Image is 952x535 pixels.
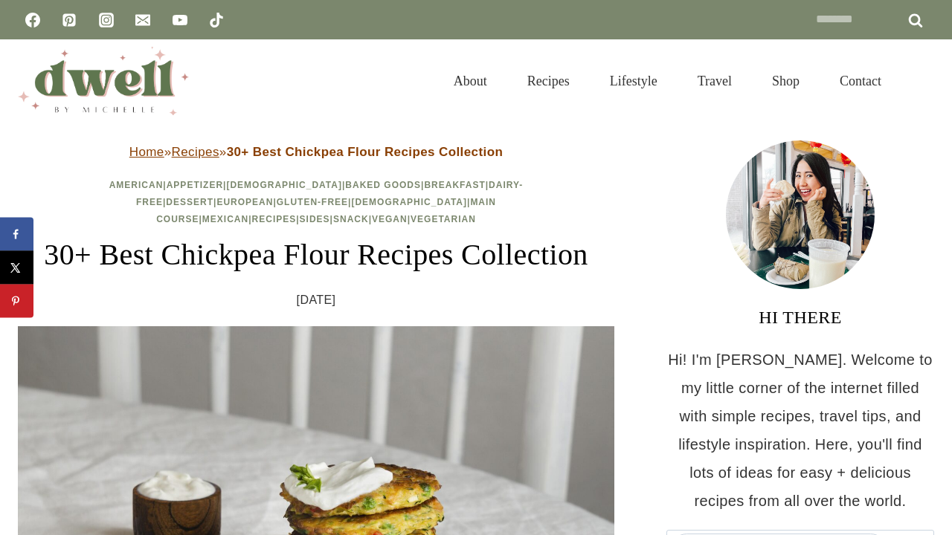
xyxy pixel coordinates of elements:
[172,145,219,159] a: Recipes
[297,289,336,311] time: [DATE]
[434,55,507,107] a: About
[165,5,195,35] a: YouTube
[91,5,121,35] a: Instagram
[333,214,369,224] a: Snack
[18,5,48,35] a: Facebook
[424,180,485,190] a: Breakfast
[345,180,421,190] a: Baked Goods
[128,5,158,35] a: Email
[18,233,614,277] h1: 30+ Best Chickpea Flour Recipes Collection
[129,145,503,159] span: » »
[226,180,342,190] a: [DEMOGRAPHIC_DATA]
[300,214,330,224] a: Sides
[166,197,213,207] a: Dessert
[351,197,467,207] a: [DEMOGRAPHIC_DATA]
[202,5,231,35] a: TikTok
[227,145,504,159] strong: 30+ Best Chickpea Flour Recipes Collection
[277,197,348,207] a: Gluten-Free
[434,55,901,107] nav: Primary Navigation
[18,47,189,115] img: DWELL by michelle
[678,55,752,107] a: Travel
[216,197,273,207] a: European
[252,214,297,224] a: Recipes
[411,214,476,224] a: Vegetarian
[507,55,590,107] a: Recipes
[820,55,901,107] a: Contact
[372,214,408,224] a: Vegan
[590,55,678,107] a: Lifestyle
[202,214,248,224] a: Mexican
[167,180,223,190] a: Appetizer
[109,180,164,190] a: American
[752,55,820,107] a: Shop
[109,180,524,224] span: | | | | | | | | | | | | | | | |
[666,346,934,515] p: Hi! I'm [PERSON_NAME]. Welcome to my little corner of the internet filled with simple recipes, tr...
[54,5,84,35] a: Pinterest
[129,145,164,159] a: Home
[666,304,934,331] h3: HI THERE
[909,68,934,94] button: View Search Form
